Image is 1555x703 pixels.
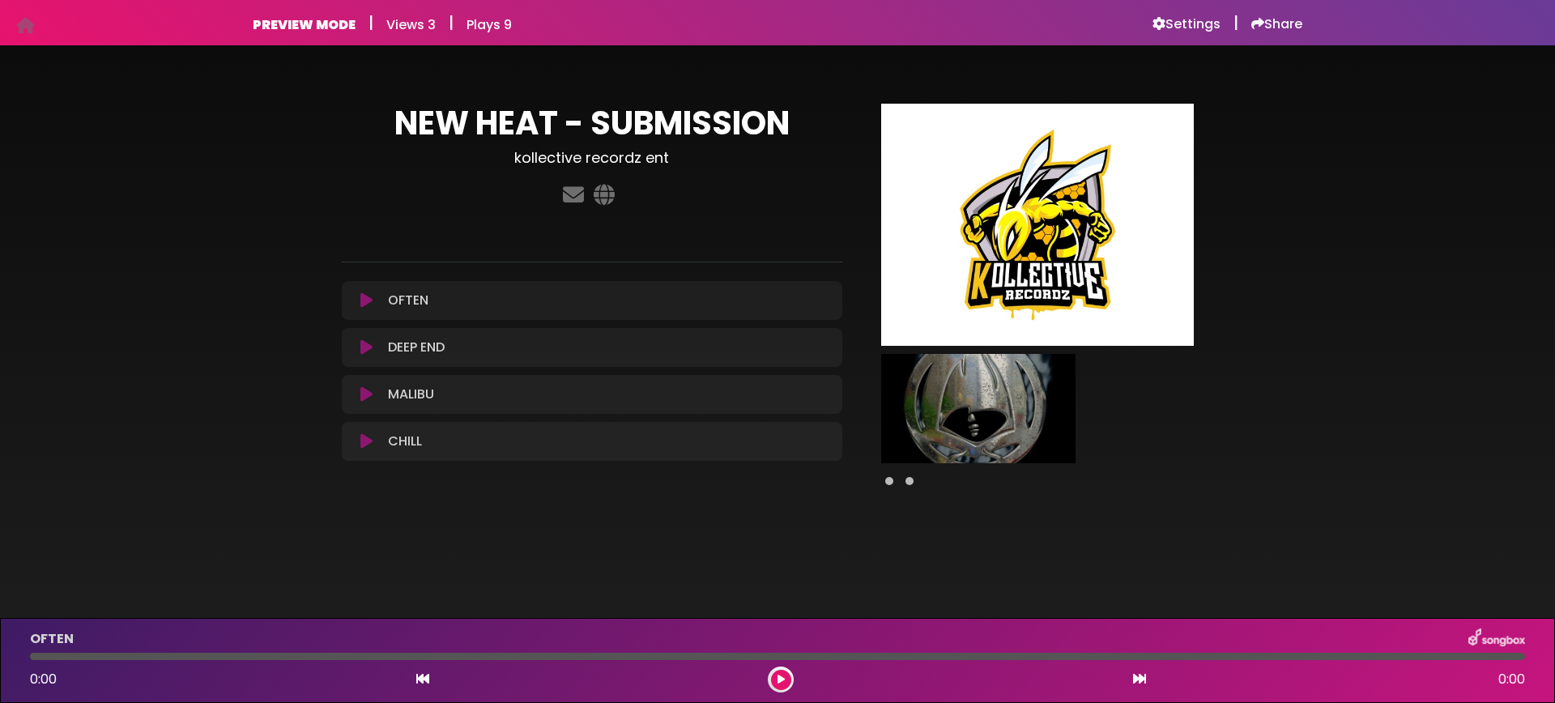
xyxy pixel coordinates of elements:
[1233,13,1238,32] h5: |
[388,385,434,404] p: MALIBU
[342,149,842,167] h3: kollective recordz ent
[342,104,842,143] h1: NEW HEAT - SUBMISSION
[253,17,356,32] h6: PREVIEW MODE
[386,17,436,32] h6: Views 3
[388,338,445,357] p: DEEP END
[881,354,1076,463] img: N9PGm42vSmuwtgJKH9CD
[1251,16,1302,32] a: Share
[881,104,1194,346] img: Main Media
[388,432,422,451] p: CHILL
[449,13,454,32] h5: |
[1152,16,1221,32] a: Settings
[369,13,373,32] h5: |
[466,17,512,32] h6: Plays 9
[388,291,428,310] p: OFTEN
